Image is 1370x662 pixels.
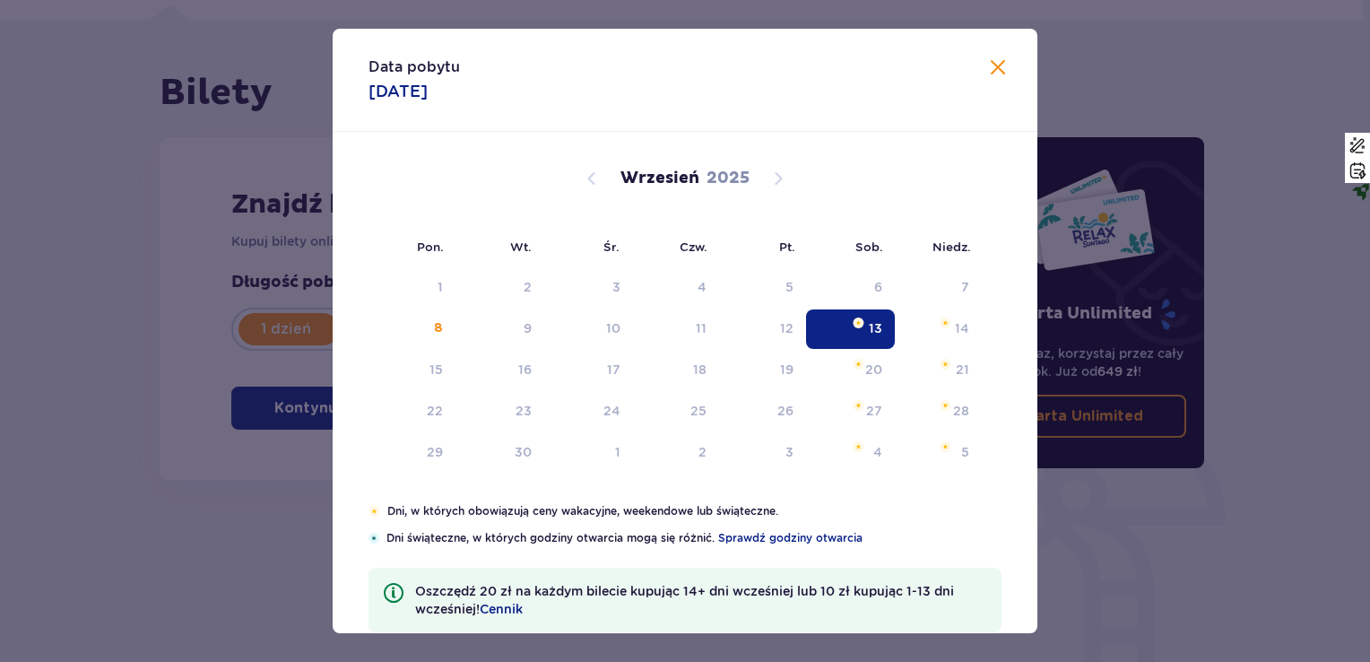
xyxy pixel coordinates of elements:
[779,240,795,254] small: Pt.
[719,433,806,473] td: piątek, 3 października 2025
[693,361,707,379] div: 18
[633,268,720,308] td: Not available. czwartek, 4 września 2025
[333,132,1037,503] div: Calendar
[932,240,971,254] small: Niedz.
[780,361,793,379] div: 19
[510,240,532,254] small: Wt.
[719,309,806,349] td: piątek, 12 września 2025
[615,443,620,461] div: 1
[806,351,895,390] td: sobota, 20 września 2025
[620,168,699,189] p: Wrzesień
[895,392,982,431] td: niedziela, 28 września 2025
[429,361,443,379] div: 15
[719,351,806,390] td: piątek, 19 września 2025
[780,319,793,337] div: 12
[633,433,720,473] td: czwartek, 2 października 2025
[369,309,455,349] td: poniedziałek, 8 września 2025
[369,351,455,390] td: poniedziałek, 15 września 2025
[719,392,806,431] td: piątek, 26 września 2025
[434,319,443,337] div: 8
[865,361,882,379] div: 20
[455,433,544,473] td: wtorek, 30 września 2025
[455,309,544,349] td: wtorek, 9 września 2025
[544,392,633,431] td: środa, 24 września 2025
[895,309,982,349] td: niedziela, 14 września 2025
[633,351,720,390] td: czwartek, 18 września 2025
[785,443,793,461] div: 3
[777,402,793,420] div: 26
[806,268,895,308] td: Not available. sobota, 6 września 2025
[855,240,883,254] small: Sob.
[806,309,895,349] td: Selected. sobota, 13 września 2025
[544,268,633,308] td: Not available. środa, 3 września 2025
[874,278,882,296] div: 6
[455,268,544,308] td: Not available. wtorek, 2 września 2025
[806,433,895,473] td: sobota, 4 października 2025
[707,168,750,189] p: 2025
[607,361,620,379] div: 17
[696,319,707,337] div: 11
[427,443,443,461] div: 29
[719,268,806,308] td: Not available. piątek, 5 września 2025
[516,402,532,420] div: 23
[603,240,620,254] small: Śr.
[895,351,982,390] td: niedziela, 21 września 2025
[455,351,544,390] td: wtorek, 16 września 2025
[698,278,707,296] div: 4
[518,361,532,379] div: 16
[612,278,620,296] div: 3
[785,278,793,296] div: 5
[698,443,707,461] div: 2
[369,392,455,431] td: poniedziałek, 22 września 2025
[427,402,443,420] div: 22
[869,319,882,337] div: 13
[455,392,544,431] td: wtorek, 23 września 2025
[369,433,455,473] td: poniedziałek, 29 września 2025
[690,402,707,420] div: 25
[895,433,982,473] td: niedziela, 5 października 2025
[603,402,620,420] div: 24
[680,240,707,254] small: Czw.
[369,268,455,308] td: Not available. poniedziałek, 1 września 2025
[438,278,443,296] div: 1
[873,443,882,461] div: 4
[544,433,633,473] td: środa, 1 października 2025
[866,402,882,420] div: 27
[633,309,720,349] td: czwartek, 11 września 2025
[417,240,444,254] small: Pon.
[606,319,620,337] div: 10
[524,319,532,337] div: 9
[515,443,532,461] div: 30
[895,268,982,308] td: Not available. niedziela, 7 września 2025
[544,309,633,349] td: środa, 10 września 2025
[524,278,532,296] div: 2
[633,392,720,431] td: czwartek, 25 września 2025
[806,392,895,431] td: sobota, 27 września 2025
[544,351,633,390] td: środa, 17 września 2025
